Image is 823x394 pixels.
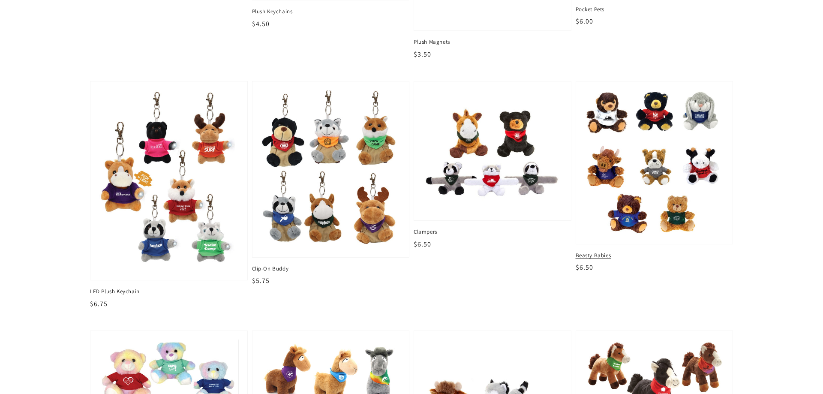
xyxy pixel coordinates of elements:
a: Clip-On Buddy Clip-On Buddy $5.75 [252,81,410,286]
span: $6.75 [90,299,108,308]
span: $6.50 [576,263,593,272]
a: LED Plush Keychain LED Plush Keychain $6.75 [90,81,248,309]
span: Clip-On Buddy [252,265,410,273]
span: Beasty Babies [576,252,733,259]
span: $6.50 [414,240,431,249]
a: Beasty Babies Beasty Babies $6.50 [576,81,733,273]
span: $5.75 [252,276,270,285]
img: LED Plush Keychain [99,90,239,272]
span: $4.50 [252,19,270,28]
span: $3.50 [414,50,431,59]
span: $6.00 [576,17,593,26]
img: Clampers [423,90,562,212]
img: Clip-On Buddy [261,90,401,249]
span: Clampers [414,228,571,236]
span: Plush Magnets [414,38,571,46]
img: Beasty Babies [583,87,726,238]
span: LED Plush Keychain [90,288,248,295]
span: Pocket Pets [576,6,733,13]
span: Plush Keychains [252,8,410,15]
a: Clampers Clampers $6.50 [414,81,571,250]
